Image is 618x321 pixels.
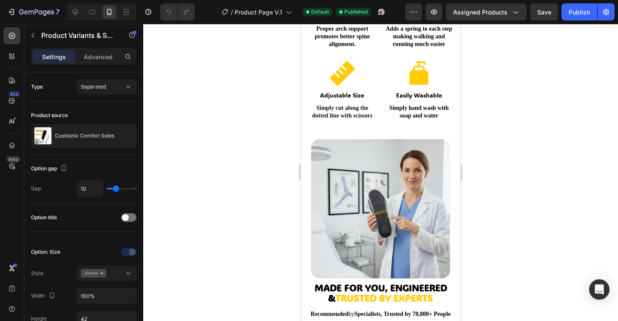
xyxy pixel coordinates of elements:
iframe: Design area [301,24,460,321]
span: Default [311,8,329,16]
button: Assigned Products [446,3,527,20]
div: Product source [31,112,68,119]
div: Gap [31,185,41,192]
div: Undo/Redo [160,3,195,20]
div: Width [31,290,57,302]
p: Product Variants & Swatches [41,30,113,40]
p: Advanced [84,52,113,61]
div: Style [31,269,43,277]
button: Save [530,3,558,20]
div: Publish [569,8,590,17]
span: Separated [81,83,106,90]
div: Option: Size [31,248,60,256]
div: Option title [31,214,57,221]
span: / [231,8,233,17]
div: Option gap [31,163,69,175]
span: Published [344,8,368,16]
img: product feature img [34,127,51,144]
span: Save [537,9,551,16]
div: Open Intercom Messenger [589,279,609,300]
div: Type [31,83,43,91]
input: Auto [77,288,136,304]
p: Settings [42,52,66,61]
p: 7 [56,7,60,17]
input: Auto [77,181,103,196]
p: Cushionix Comfort Soles [55,133,114,139]
div: Beta [6,156,20,163]
div: 450 [8,91,20,97]
span: Product Page V.1 [235,8,282,17]
span: Assigned Products [453,8,507,17]
button: Publish [561,3,597,20]
button: 7 [3,3,63,20]
button: Separated [77,79,136,95]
